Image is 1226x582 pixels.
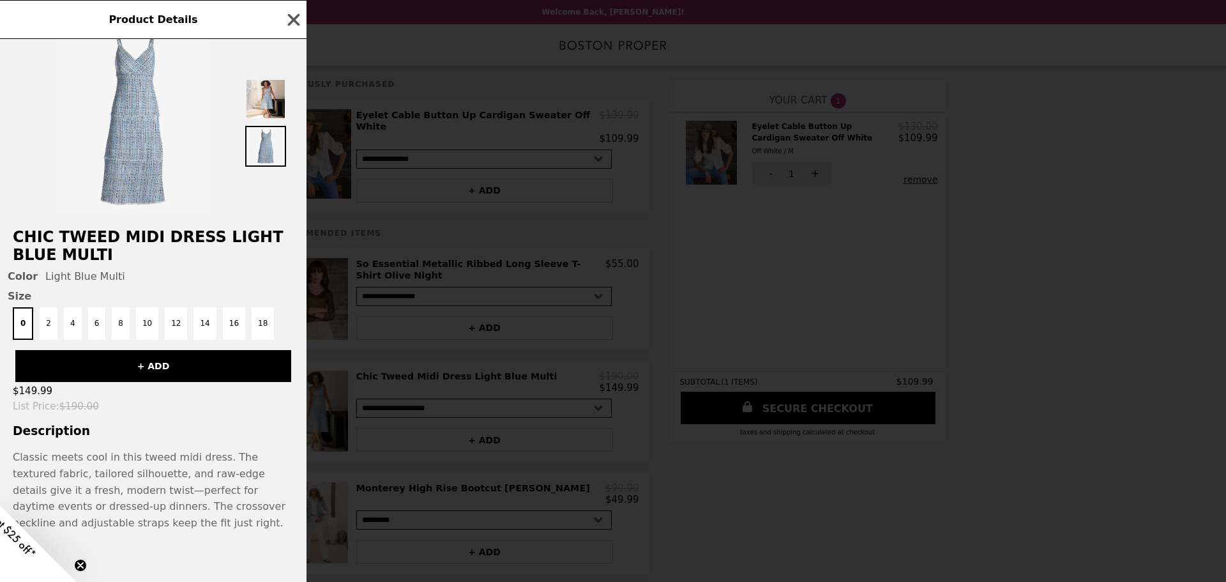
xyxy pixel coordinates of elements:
button: 8 [112,307,130,340]
span: Product Details [109,13,197,26]
span: $190.00 [59,401,99,412]
button: 12 [165,307,187,340]
button: 4 [64,307,82,340]
button: 10 [136,307,158,340]
button: Close teaser [74,559,87,572]
button: + ADD [15,350,291,382]
button: 16 [223,307,245,340]
button: 14 [193,307,216,340]
img: Thumbnail 1 [245,79,286,119]
button: 2 [40,307,57,340]
button: 6 [88,307,106,340]
img: Thumbnail 2 [245,126,286,167]
img: Light Blue Multi / 0 [56,24,209,215]
span: Size [8,290,299,302]
button: 18 [252,307,274,340]
p: Classic meets cool in this tweed midi dress. The textured fabric, tailored silhouette, and raw-ed... [13,449,294,531]
button: 0 [13,307,33,340]
div: Light Blue Multi [8,270,299,282]
span: Color [8,270,38,282]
